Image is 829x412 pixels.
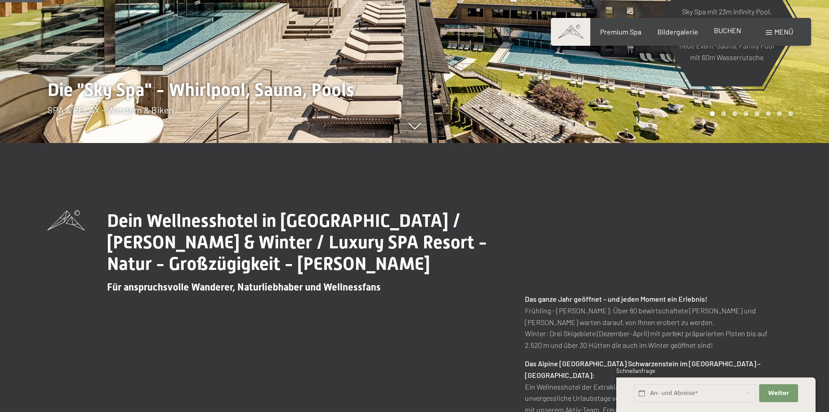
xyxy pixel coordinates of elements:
a: Premium Spa [600,27,641,36]
span: Menü [774,27,793,36]
div: Carousel Page 7 [777,111,782,116]
div: Carousel Pagination [707,111,793,116]
div: Carousel Page 8 [788,111,793,116]
div: Carousel Page 6 [766,111,771,116]
a: Bildergalerie [657,27,698,36]
a: BUCHEN [714,26,741,35]
p: Frühling - [PERSON_NAME]: Über 80 bewirtschaftete [PERSON_NAME] und [PERSON_NAME] warten darauf, ... [525,293,782,351]
div: Carousel Page 5 [755,111,760,116]
strong: Das ganze Jahr geöffnet – und jeden Moment ein Erlebnis! [525,295,707,303]
div: Carousel Page 2 [721,111,726,116]
span: Weiter [768,389,789,397]
span: Für anspruchsvolle Wanderer, Naturliebhaber und Wellnessfans [107,282,381,293]
div: Carousel Page 4 [743,111,748,116]
span: Dein Wellnesshotel in [GEOGRAPHIC_DATA] / [PERSON_NAME] & Winter / Luxury SPA Resort - Natur - Gr... [107,210,487,274]
div: Carousel Page 3 [732,111,737,116]
div: Carousel Page 1 (Current Slide) [710,111,715,116]
button: Weiter [759,384,798,403]
p: Sky Spa mit 23m Infinity Pool, großem Whirlpool und Sky-Sauna, Sauna Outdoor Lounge, neue Event-S... [678,5,775,63]
span: Schnellanfrage [616,367,655,374]
strong: Das Alpine [GEOGRAPHIC_DATA] Schwarzenstein im [GEOGRAPHIC_DATA] – [GEOGRAPHIC_DATA]: [525,359,760,379]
